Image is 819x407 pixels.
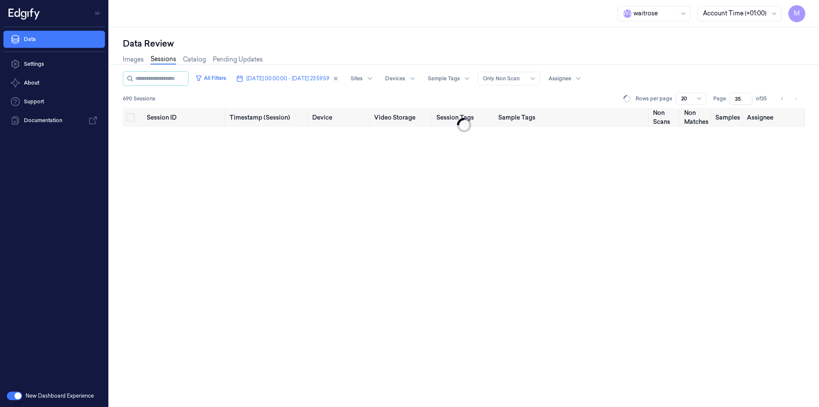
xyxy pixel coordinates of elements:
span: 690 Sessions [123,95,155,102]
a: Data [3,31,105,48]
th: Session ID [143,108,226,127]
th: Sample Tags [495,108,650,127]
a: Documentation [3,112,105,129]
button: [DATE] 00:00:00 - [DATE] 23:59:59 [233,72,342,85]
th: Device [309,108,371,127]
a: Catalog [183,55,206,64]
th: Non Scans [650,108,681,127]
th: Non Matches [681,108,712,127]
button: Select all [126,113,135,122]
span: Page [713,95,726,102]
div: Data Review [123,38,805,50]
th: Video Storage [371,108,433,127]
nav: pagination [776,93,802,105]
a: Sessions [151,55,176,64]
button: About [3,74,105,91]
button: M [788,5,805,22]
span: [DATE] 00:00:00 - [DATE] 23:59:59 [247,75,329,82]
button: All Filters [192,71,229,85]
a: Settings [3,56,105,73]
a: Support [3,93,105,110]
span: of 35 [756,95,770,102]
p: Rows per page [636,95,672,102]
button: Go to previous page [776,93,788,105]
th: Session Tags [433,108,495,127]
th: Assignee [743,108,805,127]
a: Pending Updates [213,55,263,64]
span: W a [623,9,632,18]
th: Timestamp (Session) [226,108,309,127]
th: Samples [712,108,743,127]
a: Images [123,55,144,64]
button: Toggle Navigation [91,6,105,20]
